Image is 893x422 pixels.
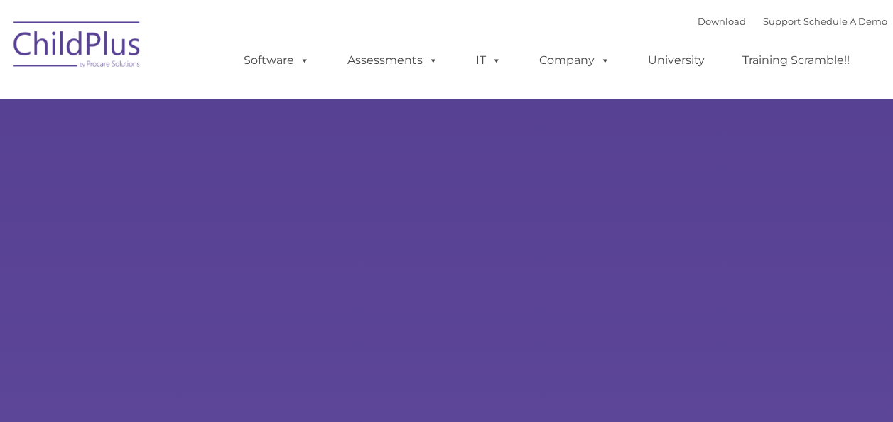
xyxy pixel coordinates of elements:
[333,46,453,75] a: Assessments
[462,46,516,75] a: IT
[728,46,864,75] a: Training Scramble!!
[698,16,887,27] font: |
[803,16,887,27] a: Schedule A Demo
[525,46,624,75] a: Company
[229,46,324,75] a: Software
[634,46,719,75] a: University
[763,16,801,27] a: Support
[698,16,746,27] a: Download
[6,11,148,82] img: ChildPlus by Procare Solutions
